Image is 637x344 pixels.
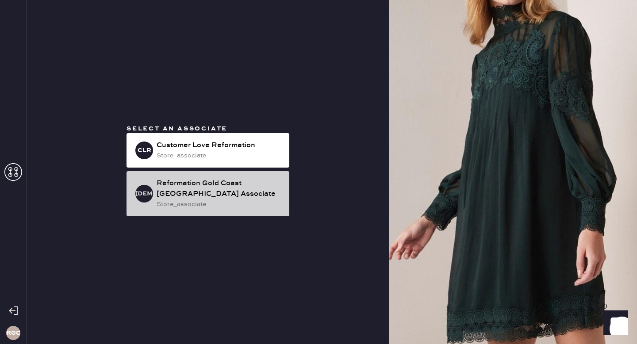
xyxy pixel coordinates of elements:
div: Reformation Gold Coast [GEOGRAPHIC_DATA] Associate [157,178,282,199]
div: store_associate [157,199,282,209]
iframe: Front Chat [595,304,633,342]
div: Customer Love Reformation [157,140,282,151]
h3: [DEMOGRAPHIC_DATA] [135,191,153,197]
h3: CLR [138,147,151,153]
h3: RGCC [6,330,20,336]
span: Select an associate [127,125,227,133]
div: store_associate [157,151,282,161]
